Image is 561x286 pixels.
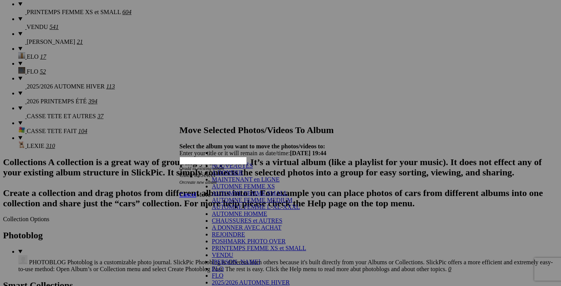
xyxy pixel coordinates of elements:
div: Enter your title or it will remain as date/time: [179,150,382,157]
b: [DATE] 19:44 [290,150,326,156]
i: Or [179,166,224,171]
a: Cancel [179,191,196,198]
span: Click to Select [179,172,215,178]
strong: Select the album you want to move the photos/videos to: [179,143,325,149]
a: create new album [184,180,217,185]
span: Move [196,191,210,198]
h2: Move Selected Photos/Videos To Album [179,125,382,135]
a: add to existing album [184,166,224,171]
i: Or [179,180,217,185]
